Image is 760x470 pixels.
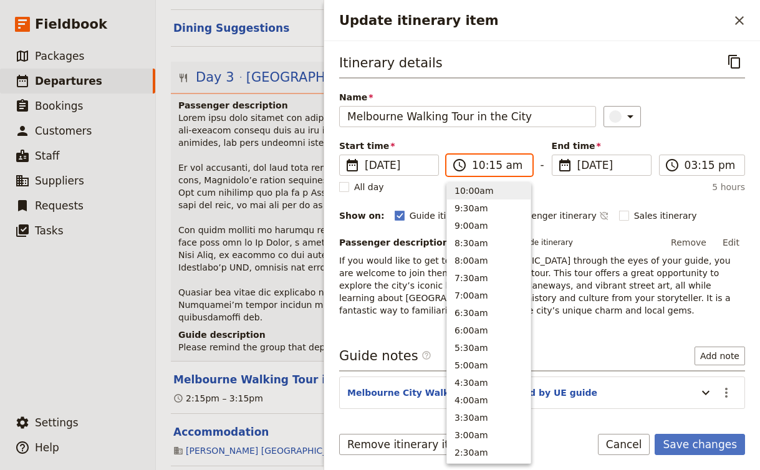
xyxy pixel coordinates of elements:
button: 8:30am [447,234,531,252]
span: End time [552,140,652,152]
button: 3:30am [447,409,531,426]
span: Departures [35,75,102,87]
button: Save changes [655,434,745,455]
button: Close drawer [729,10,750,31]
button: Cancel [598,434,650,455]
button: 6:00am [447,322,531,339]
span: [GEOGRAPHIC_DATA] [246,68,384,87]
input: ​ [472,158,524,173]
div: 2:15pm – 3:15pm [173,392,263,405]
span: Fieldbook [35,15,107,34]
button: 4:00am [447,391,531,409]
span: Passenger itinerary [512,209,596,222]
a: [PERSON_NAME] [GEOGRAPHIC_DATA] [186,444,353,457]
button: 2:30am [447,444,531,461]
span: ​ [557,158,572,173]
button: Actions [716,382,737,403]
button: Copy itinerary item [724,51,745,72]
button: 8:00am [447,252,531,269]
button: Edit this itinerary item [173,424,269,439]
button: Edit [717,233,745,252]
span: Name [339,91,596,103]
div: ​ [610,109,638,124]
button: ​ [604,106,641,127]
span: Please remind the group that departure time 7 am; check-out at 6:30 am. [178,342,501,352]
button: 9:00am [447,217,531,234]
button: 6:30am [447,304,531,322]
span: Sales itinerary [634,209,697,222]
span: Help [35,441,59,454]
button: 7:00am [447,287,531,304]
button: Edit this itinerary item [173,372,383,387]
button: Remove [665,233,712,252]
h4: Guide description [178,329,740,341]
span: Packages [35,50,84,62]
button: 5:00am [447,357,531,374]
button: Edit this itinerary item [173,21,289,36]
button: 10:00am [447,182,531,199]
span: - [540,157,544,176]
span: Tasks [35,224,64,237]
button: Add note [695,347,745,365]
span: Bookings [35,100,83,112]
span: Customers [35,125,92,137]
span: Day 3 [196,68,234,87]
button: Time not shown on passenger itinerary [599,208,609,223]
span: ​ [665,158,680,173]
input: ​ [685,158,737,173]
span: ​ [452,158,467,173]
span: ​ [421,350,431,360]
button: 7:30am [447,269,531,287]
button: 4:30am [447,374,531,391]
h4: Passenger description [178,99,740,112]
div: Show on: [339,209,385,222]
h3: Guide notes [339,347,431,365]
h3: Itinerary details [339,54,443,72]
span: Suppliers [35,175,84,187]
span: Start time [339,140,439,152]
button: 3:00am [447,426,531,444]
button: Remove itinerary item [339,434,474,455]
span: 5 hours [712,181,745,193]
button: Melbourne City Walking Tour provided by UE guide [347,386,597,399]
span: Guide itinerary [410,209,475,222]
span: Staff [35,150,60,162]
span: Requests [35,199,84,212]
button: 9:30am [447,199,531,217]
span: Settings [35,416,79,429]
span: [DATE] [365,158,431,173]
span: ​ [345,158,360,173]
span: ​ [421,350,431,365]
button: 5:30am [447,339,531,357]
label: Passenger description [339,236,461,249]
span: If you would like to get to know [GEOGRAPHIC_DATA] through the eyes of your guide, you are welcom... [339,256,733,315]
button: Edit day information [178,68,455,87]
span: [DATE] [577,158,643,173]
h2: Update itinerary item [339,11,729,30]
span: All day [354,181,384,193]
input: Name [339,106,596,127]
span: Lorem ipsu dolo sitamet con adipisci elits, doeiu temp incid utlabor et Doloremag al enimadm veni... [178,113,736,322]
